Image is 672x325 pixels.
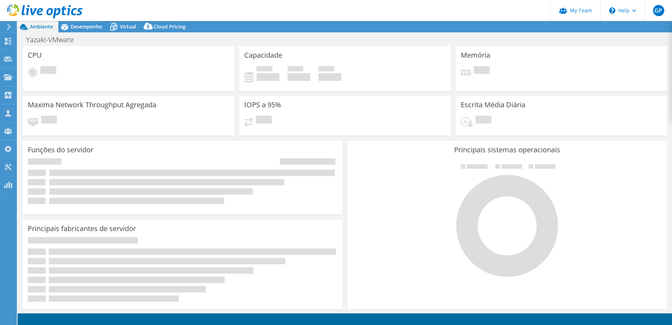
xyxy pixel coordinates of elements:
span: Pendente [40,66,56,76]
span: Virtual [120,23,136,30]
h3: IOPS a 95% [244,101,281,109]
span: Pendente [256,116,272,125]
svg: \n [609,7,615,14]
span: Pendente [474,66,490,76]
h4: 0 GiB [257,73,279,81]
span: Pendente [41,116,57,125]
h4: 0 GiB [318,73,341,81]
span: Disponível [287,66,303,73]
span: Ambiente [30,23,53,30]
span: Cloud Pricing [154,23,186,30]
h4: 0 GiB [287,73,310,81]
h3: Principais sistemas operacionais [353,146,662,154]
h3: Escrita Média Diária [461,101,525,109]
h3: Principais fabricantes de servidor [28,225,136,232]
h3: Memória [461,51,490,59]
span: Usado [257,66,272,73]
h3: Funções do servidor [28,146,93,154]
span: Total [318,66,334,73]
h3: Capacidade [244,51,282,59]
span: GP [653,5,664,16]
h1: Yazaki-VMware [23,36,85,44]
h3: CPU [28,51,42,59]
span: Desempenho [71,23,102,30]
h3: Maxima Network Throughput Agregada [28,101,156,109]
span: Pendente [476,116,491,125]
